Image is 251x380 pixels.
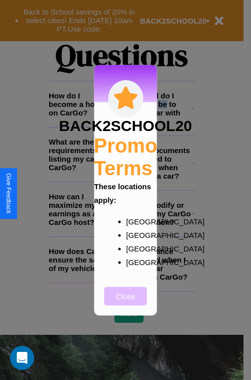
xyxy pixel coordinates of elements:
p: [GEOGRAPHIC_DATA] [126,214,145,228]
h2: Promo Terms [94,134,158,179]
p: [GEOGRAPHIC_DATA] [126,255,145,269]
b: These locations apply: [94,182,151,204]
h3: BACK2SCHOOL20 [59,117,192,134]
div: Open Intercom Messenger [10,346,34,370]
button: Close [104,287,147,305]
p: [GEOGRAPHIC_DATA] [126,228,145,241]
div: Give Feedback [5,173,12,214]
p: [GEOGRAPHIC_DATA] [126,241,145,255]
